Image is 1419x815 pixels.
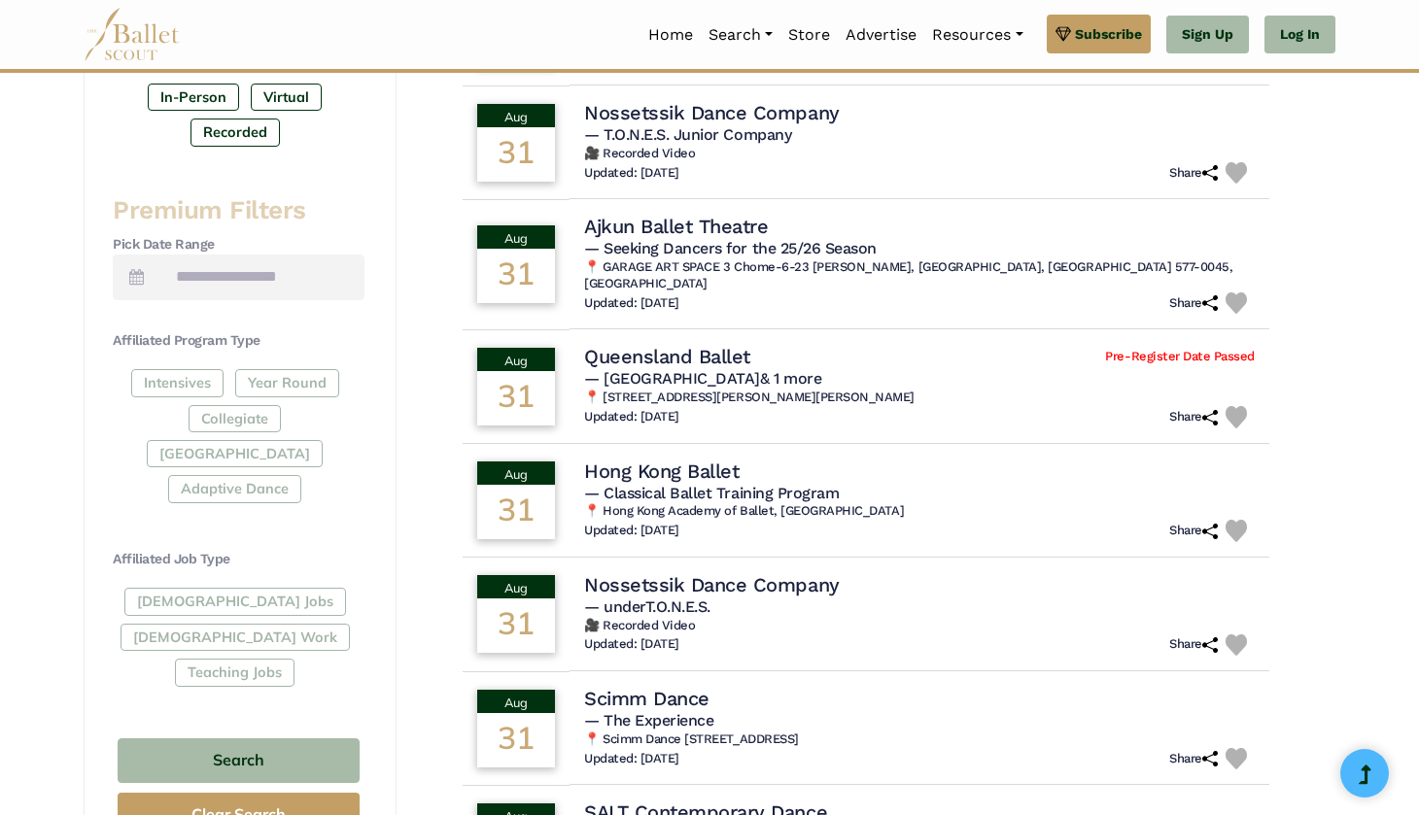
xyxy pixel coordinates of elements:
[584,751,679,767] h6: Updated: [DATE]
[1056,23,1071,45] img: gem.svg
[1169,295,1218,312] h6: Share
[701,15,780,55] a: Search
[1047,15,1151,53] a: Subscribe
[1169,165,1218,182] h6: Share
[584,484,839,502] span: — Classical Ballet Training Program
[584,618,1255,634] h6: 🎥 Recorded Video
[584,165,679,182] h6: Updated: [DATE]
[190,119,280,146] label: Recorded
[477,690,555,713] div: Aug
[1075,23,1142,45] span: Subscribe
[1105,349,1254,365] span: Pre-Register Date Passed
[113,235,364,255] h4: Pick Date Range
[1264,16,1335,54] a: Log In
[1166,16,1249,54] a: Sign Up
[477,485,555,539] div: 31
[780,15,838,55] a: Store
[584,503,1255,520] h6: 📍 Hong Kong Academy of Ballet, [GEOGRAPHIC_DATA]
[113,550,364,569] h4: Affiliated Job Type
[584,259,1255,292] h6: 📍 GARAGE ART SPACE 3 Chome-6-23 [PERSON_NAME], [GEOGRAPHIC_DATA], [GEOGRAPHIC_DATA] 577-0045, [GE...
[477,249,555,303] div: 31
[477,371,555,425] div: 31
[584,523,679,539] h6: Updated: [DATE]
[1169,636,1218,653] h6: Share
[584,100,839,125] h4: Nossetssik Dance Company
[1169,409,1218,425] h6: Share
[584,295,679,312] h6: Updated: [DATE]
[584,636,679,653] h6: Updated: [DATE]
[640,15,701,55] a: Home
[113,194,364,227] h3: Premium Filters
[148,84,239,111] label: In-Person
[477,348,555,371] div: Aug
[584,711,713,730] span: — The Experience
[584,344,750,369] h4: Queensland Ballet
[584,369,821,388] span: — [GEOGRAPHIC_DATA]
[584,686,709,711] h4: Scimm Dance
[477,713,555,767] div: 31
[838,15,924,55] a: Advertise
[584,390,1255,406] h6: 📍 [STREET_ADDRESS][PERSON_NAME][PERSON_NAME]
[477,598,555,653] div: 31
[584,239,877,257] span: — Seeking Dancers for the 25/26 Season
[477,575,555,598] div: Aug
[118,738,360,784] button: Search
[584,572,839,597] h4: Nossetssik Dance Company
[1169,751,1218,767] h6: Share
[584,214,768,239] h4: Ajkun Ballet Theatre
[477,127,555,182] div: 31
[113,331,364,351] h4: Affiliated Program Type
[584,146,1255,162] h6: 🎥 Recorded Video
[584,409,679,425] h6: Updated: [DATE]
[251,84,322,111] label: Virtual
[924,15,1030,55] a: Resources
[477,225,555,249] div: Aug
[584,458,739,484] h4: Hong Kong Ballet
[584,731,1255,748] h6: 📍 Scimm Dance [STREET_ADDRESS]
[477,461,555,485] div: Aug
[584,125,791,144] span: — T.O.N.E.S. Junior Company
[477,104,555,127] div: Aug
[1169,523,1218,539] h6: Share
[584,597,710,616] span: — underT.O.N.E.S.
[760,369,821,388] a: & 1 more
